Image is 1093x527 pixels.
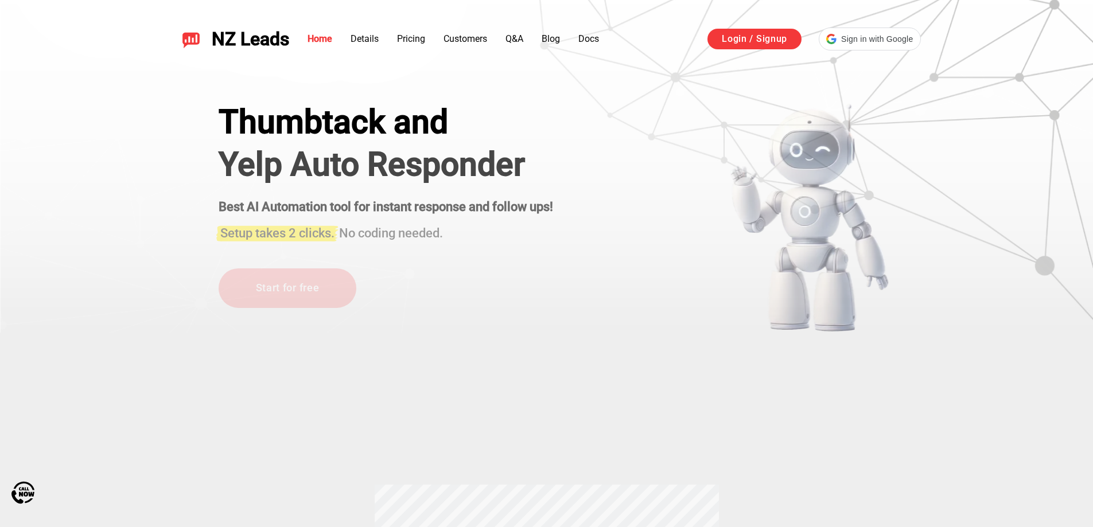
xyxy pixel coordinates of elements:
[11,481,34,504] img: Call Now
[219,219,553,242] h3: No coding needed.
[841,33,913,45] span: Sign in with Google
[182,30,200,48] img: NZ Leads logo
[397,33,425,44] a: Pricing
[542,33,560,44] a: Blog
[220,226,334,240] span: Setup takes 2 clicks.
[219,268,356,308] a: Start for free
[219,103,553,141] div: Thumbtack and
[212,29,289,50] span: NZ Leads
[219,200,553,214] strong: Best AI Automation tool for instant response and follow ups!
[308,33,332,44] a: Home
[819,28,920,50] div: Sign in with Google
[707,29,802,49] a: Login / Signup
[219,146,553,184] h1: Yelp Auto Responder
[730,103,890,333] img: yelp bot
[444,33,487,44] a: Customers
[505,33,523,44] a: Q&A
[351,33,379,44] a: Details
[578,33,599,44] a: Docs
